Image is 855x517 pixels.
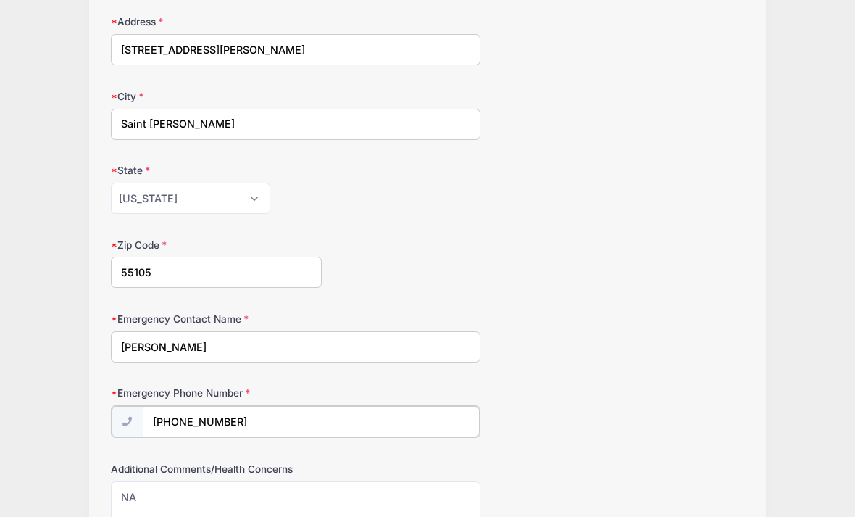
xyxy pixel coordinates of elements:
label: Emergency Phone Number [111,386,322,400]
label: State [111,163,322,178]
input: xxxxx [111,257,322,288]
label: Address [111,15,322,29]
label: Zip Code [111,238,322,252]
input: (xxx) xxx-xxxx [143,406,480,437]
label: Additional Comments/Health Concerns [111,462,322,476]
label: Emergency Contact Name [111,312,322,326]
label: City [111,89,322,104]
